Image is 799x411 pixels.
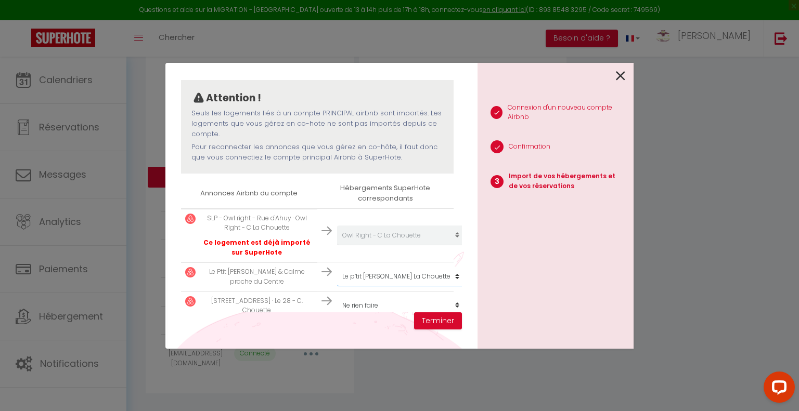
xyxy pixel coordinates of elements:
[509,142,550,152] p: Confirmation
[191,142,443,163] p: Pour reconnecter les annonces que vous gérez en co-hôte, il faut donc que vous connectiez le comp...
[755,367,799,411] iframe: LiveChat chat widget
[201,214,313,233] p: SLP - Owl right - Rue d'Ahuy · Owl Right - C La Chouette
[317,179,454,208] th: Hébergements SuperHote correspondants
[201,296,313,316] p: [STREET_ADDRESS] · Le 28 - C. Chouette
[491,175,504,188] span: 3
[191,108,443,140] p: Seuls les logements liés à un compte PRINCIPAL airbnb sont importés. Les logements que vous gérez...
[508,103,625,123] p: Connexion d'un nouveau compte Airbnb
[509,171,625,191] p: Import de vos hébergements et de vos réservations
[206,90,261,106] p: Attention !
[201,238,313,258] p: Ce logement est déjà importé sur SuperHote
[414,312,462,330] button: Terminer
[201,267,313,287] p: Le Ptit [PERSON_NAME] & Calme proche du Centre
[181,179,317,208] th: Annonces Airbnb du compte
